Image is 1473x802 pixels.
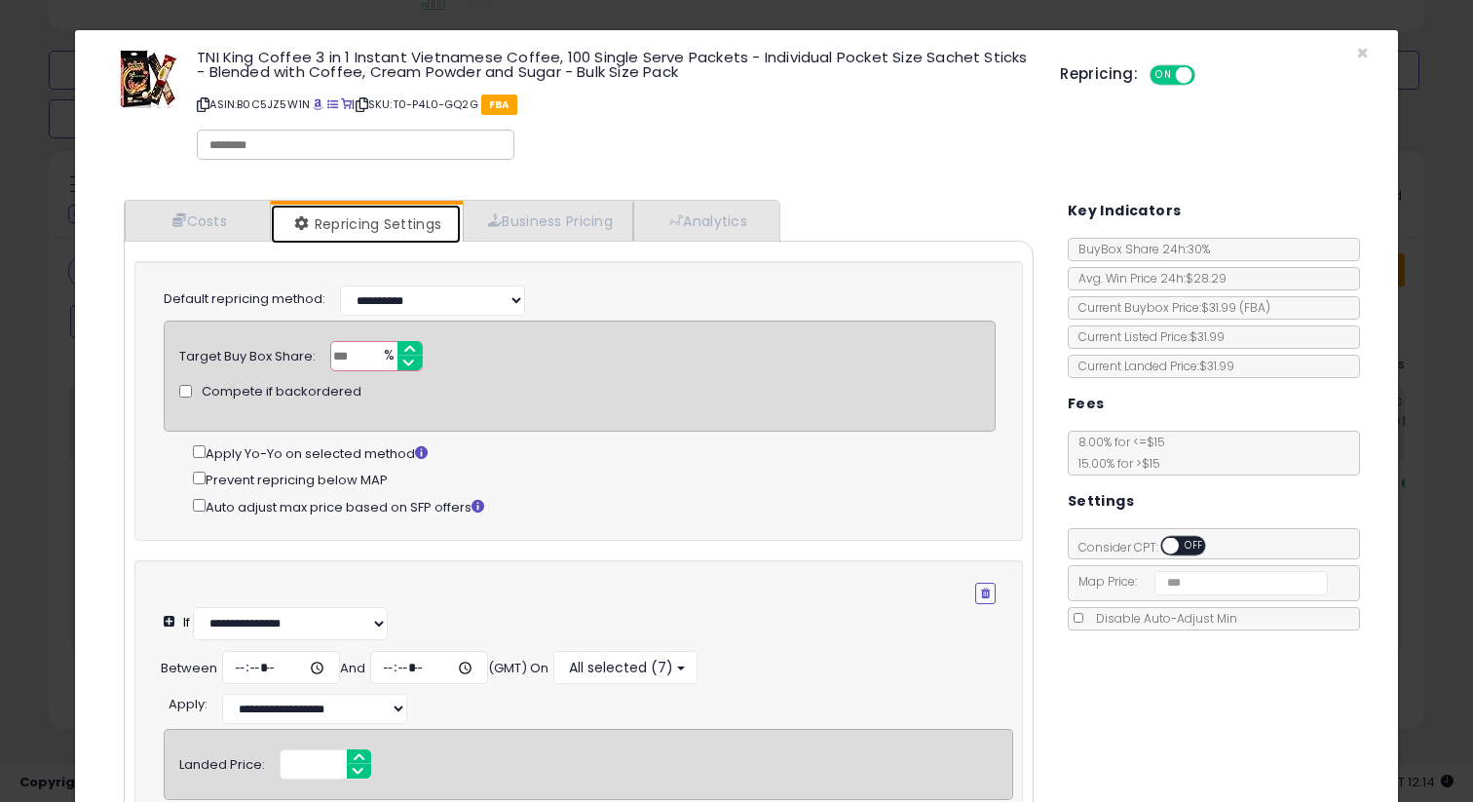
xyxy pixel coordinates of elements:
[463,201,633,241] a: Business Pricing
[1192,67,1224,84] span: OFF
[271,205,462,244] a: Repricing Settings
[1356,39,1369,67] span: ×
[341,96,352,112] a: Your listing only
[1068,392,1105,416] h5: Fees
[1239,299,1270,316] span: ( FBA )
[566,658,673,677] span: All selected (7)
[169,695,205,713] span: Apply
[1069,358,1234,374] span: Current Landed Price: $31.99
[1086,610,1237,627] span: Disable Auto-Adjust Min
[1069,539,1231,555] span: Consider CPT:
[327,96,338,112] a: All offer listings
[1069,434,1165,472] span: 8.00 % for <= $15
[202,383,361,401] span: Compete if backordered
[164,290,325,309] label: Default repricing method:
[1068,489,1134,514] h5: Settings
[1069,328,1225,345] span: Current Listed Price: $31.99
[1069,299,1270,316] span: Current Buybox Price:
[1069,270,1227,286] span: Avg. Win Price 24h: $28.29
[161,660,217,678] div: Between
[179,749,265,775] div: Landed Price:
[1201,299,1270,316] span: $31.99
[1179,538,1210,554] span: OFF
[340,660,365,678] div: And
[981,588,990,599] i: Remove Condition
[488,660,548,678] div: (GMT) On
[1069,455,1160,472] span: 15.00 % for > $15
[179,341,316,366] div: Target Buy Box Share:
[372,342,403,371] span: %
[193,468,997,490] div: Prevent repricing below MAP
[125,201,271,241] a: Costs
[1069,241,1210,257] span: BuyBox Share 24h: 30%
[169,689,208,714] div: :
[193,441,997,464] div: Apply Yo-Yo on selected method
[197,89,1031,120] p: ASIN: B0C5JZ5W1N | SKU: T0-P4L0-GQ2G
[193,495,997,517] div: Auto adjust max price based on SFP offers
[119,50,177,108] img: 51Rl3oanOpL._SL60_.jpg
[481,95,517,115] span: FBA
[1069,573,1329,590] span: Map Price:
[1152,67,1176,84] span: ON
[633,201,777,241] a: Analytics
[1068,199,1182,223] h5: Key Indicators
[313,96,323,112] a: BuyBox page
[197,50,1031,79] h3: TNI King Coffee 3 in 1 Instant Vietnamese Coffee, 100 Single Serve Packets - Individual Pocket Si...
[1060,66,1138,82] h5: Repricing:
